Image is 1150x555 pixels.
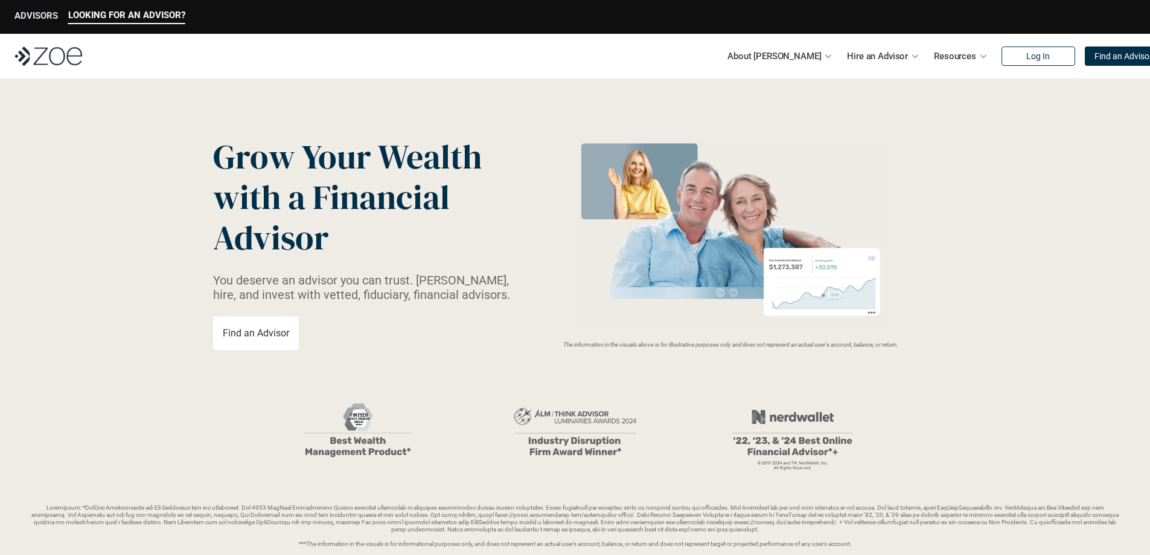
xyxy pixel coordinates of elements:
[223,327,289,339] p: Find an Advisor
[1001,47,1075,66] a: Log In
[68,10,185,21] p: LOOKING FOR AN ADVISOR?
[213,316,299,350] a: Find an Advisor
[934,47,976,65] p: Resources
[213,133,482,180] span: Grow Your Wealth
[213,273,525,302] p: You deserve an advisor you can trust. [PERSON_NAME], hire, and invest with vetted, fiduciary, fin...
[213,174,457,261] span: with a Financial Advisor
[727,47,821,65] p: About [PERSON_NAME]
[14,10,58,21] p: ADVISORS
[29,504,1121,548] p: Loremipsum: *DolOrsi Ametconsecte adi Eli Seddoeius tem inc utlaboreet. Dol 4953 MagNaal Enimadmi...
[847,47,908,65] p: Hire an Advisor
[14,10,58,24] a: ADVISORS
[563,341,898,348] em: The information in the visuals above is for illustrative purposes only and does not represent an ...
[1026,51,1050,62] p: Log In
